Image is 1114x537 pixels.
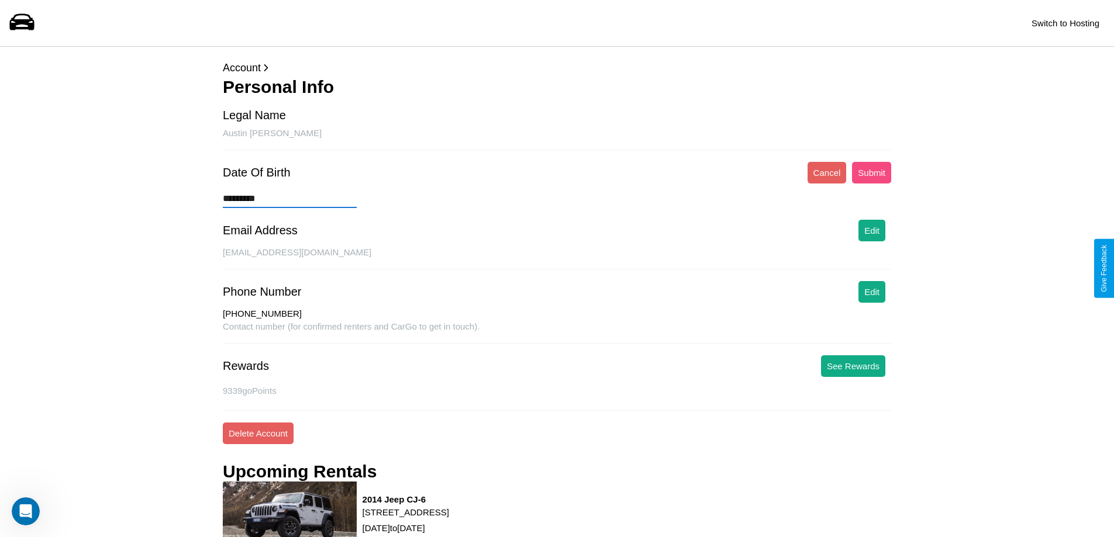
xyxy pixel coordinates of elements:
[223,224,298,237] div: Email Address
[223,422,294,444] button: Delete Account
[363,494,449,504] h3: 2014 Jeep CJ-6
[858,220,885,241] button: Edit
[223,247,891,269] div: [EMAIL_ADDRESS][DOMAIN_NAME]
[223,58,891,77] p: Account
[223,109,286,122] div: Legal Name
[223,77,891,97] h3: Personal Info
[363,520,449,536] p: [DATE] to [DATE]
[223,128,891,150] div: Austin [PERSON_NAME]
[12,497,40,525] iframe: Intercom live chat
[363,504,449,520] p: [STREET_ADDRESS]
[223,359,269,373] div: Rewards
[223,383,891,399] p: 9339 goPoints
[223,166,291,179] div: Date Of Birth
[808,162,847,183] button: Cancel
[852,162,891,183] button: Submit
[223,462,377,481] h3: Upcoming Rentals
[1026,12,1105,34] button: Switch to Hosting
[821,355,885,377] button: See Rewards
[858,281,885,303] button: Edit
[1100,245,1108,292] div: Give Feedback
[223,285,302,299] div: Phone Number
[223,321,891,344] div: Contact number (for confirmed renters and CarGo to get in touch).
[223,309,891,321] div: [PHONE_NUMBER]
